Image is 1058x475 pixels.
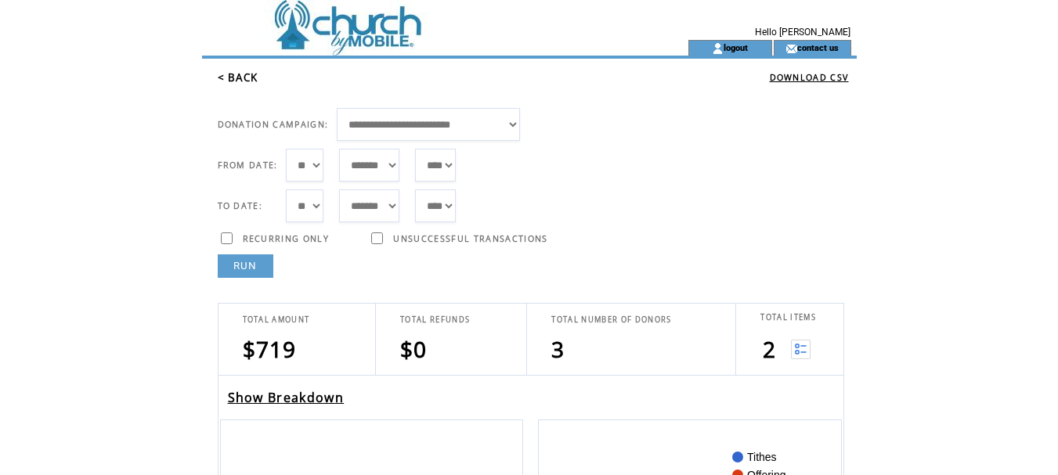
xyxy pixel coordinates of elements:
[393,233,547,244] span: UNSUCCESSFUL TRANSACTIONS
[770,72,849,83] a: DOWNLOAD CSV
[400,334,428,364] span: $0
[218,200,263,211] span: TO DATE:
[791,340,811,359] img: View list
[712,42,724,55] img: account_icon.gif
[763,334,776,364] span: 2
[228,389,345,406] a: Show Breakdown
[755,27,850,38] span: Hello [PERSON_NAME]
[218,70,258,85] a: < BACK
[785,42,797,55] img: contact_us_icon.gif
[243,315,310,325] span: TOTAL AMOUNT
[218,254,273,278] a: RUN
[551,315,671,325] span: TOTAL NUMBER OF DONORS
[243,233,330,244] span: RECURRING ONLY
[400,315,470,325] span: TOTAL REFUNDS
[797,42,839,52] a: contact us
[724,42,748,52] a: logout
[747,451,777,463] text: Tithes
[551,334,565,364] span: 3
[218,119,329,130] span: DONATION CAMPAIGN:
[760,312,816,322] span: TOTAL ITEMS
[243,334,297,364] span: $719
[218,160,278,171] span: FROM DATE:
